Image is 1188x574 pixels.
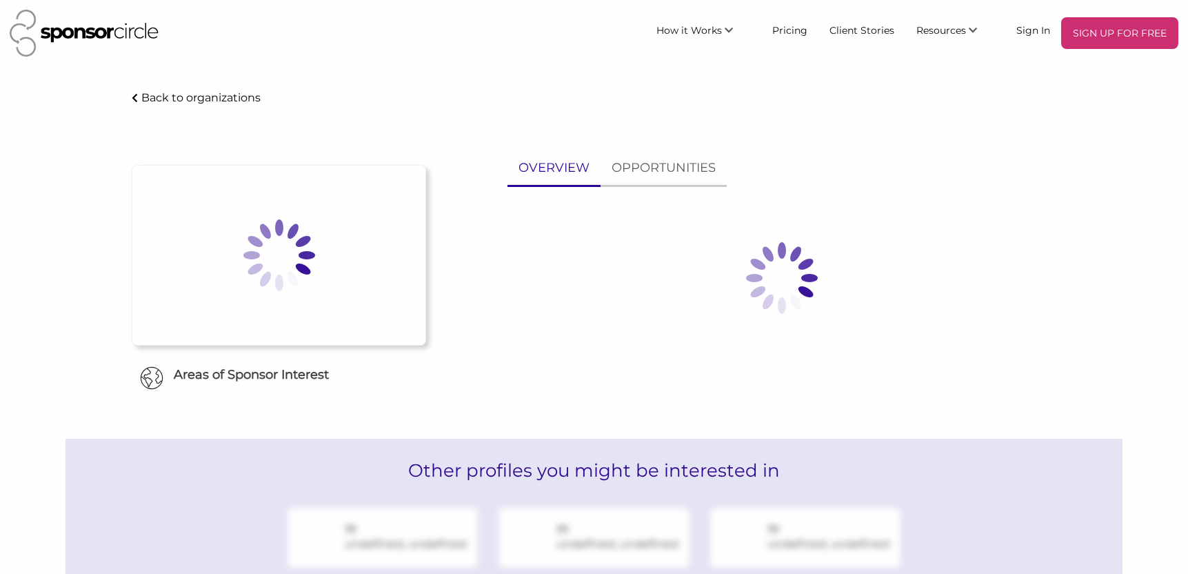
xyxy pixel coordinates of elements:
p: SIGN UP FOR FREE [1067,23,1173,43]
img: Globe Icon [140,366,163,390]
a: Sign In [1005,17,1061,42]
img: Sponsor Circle Logo [10,10,159,57]
a: Client Stories [818,17,905,42]
p: OPPORTUNITIES [612,158,716,178]
li: Resources [905,17,1005,49]
img: Loading spinner [713,209,851,347]
h2: Other profiles you might be interested in [66,439,1122,502]
span: How it Works [656,24,722,37]
li: How it Works [645,17,761,49]
p: Back to organizations [141,91,261,104]
h6: Areas of Sponsor Interest [121,366,436,384]
a: Pricing [761,17,818,42]
img: Loading spinner [210,186,348,324]
p: OVERVIEW [519,158,590,178]
span: Resources [916,24,966,37]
